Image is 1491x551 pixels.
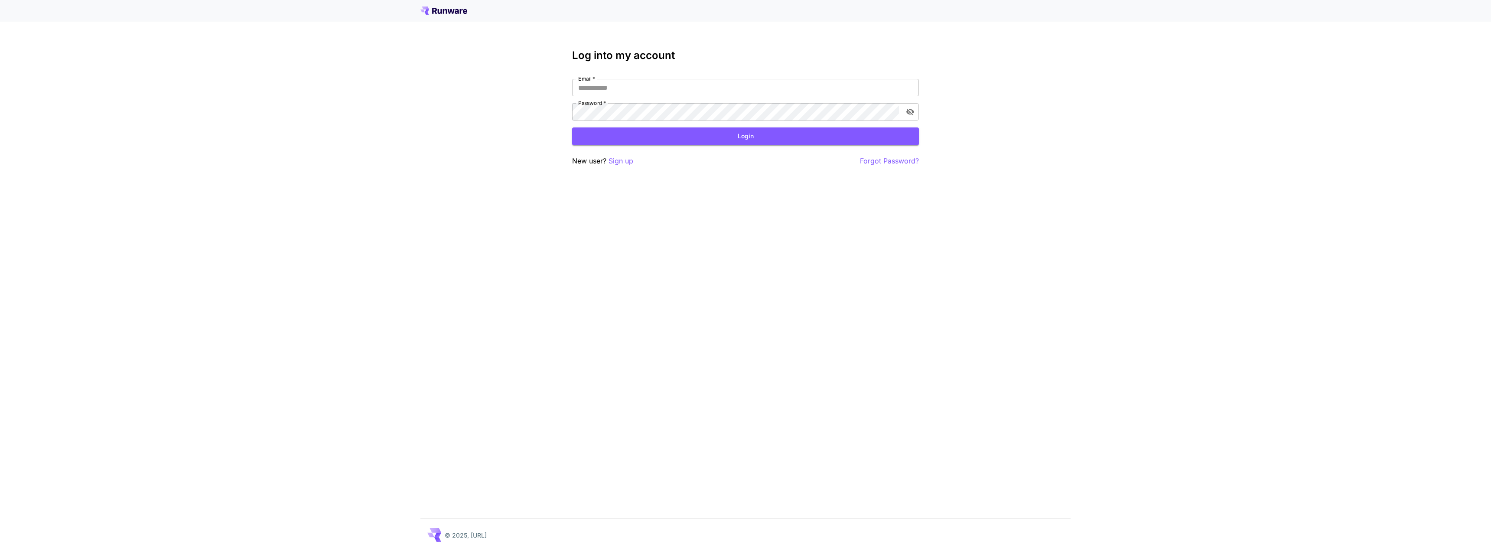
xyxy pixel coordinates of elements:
label: Password [578,99,606,107]
p: New user? [572,156,633,166]
h3: Log into my account [572,49,919,62]
button: Sign up [609,156,633,166]
button: Login [572,127,919,145]
label: Email [578,75,595,82]
p: © 2025, [URL] [445,531,487,540]
button: toggle password visibility [902,104,918,120]
button: Forgot Password? [860,156,919,166]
